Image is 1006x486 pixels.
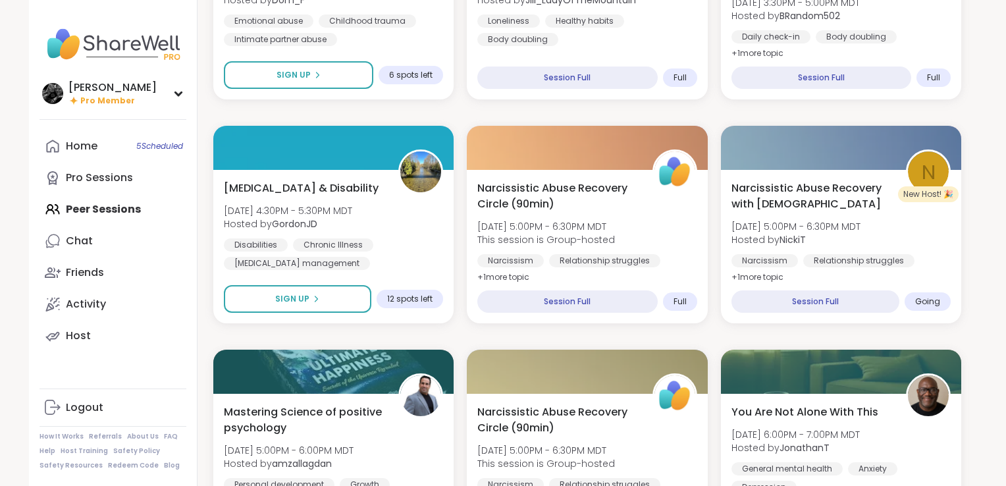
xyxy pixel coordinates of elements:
div: Session Full [477,290,657,313]
span: [DATE] 5:00PM - 6:30PM MDT [477,220,615,233]
span: [MEDICAL_DATA] & Disability [224,180,379,196]
a: Referrals [89,432,122,441]
a: Host Training [61,446,108,456]
img: amzallagdan [400,375,441,416]
span: Sign Up [277,69,311,81]
span: [DATE] 5:00PM - 6:30PM MDT [477,444,615,457]
span: Hosted by [224,457,354,470]
span: [DATE] 5:00PM - 6:00PM MDT [224,444,354,457]
b: GordonJD [272,217,317,230]
div: Healthy habits [545,14,624,28]
div: Childhood trauma [319,14,416,28]
a: Friends [40,257,186,288]
div: Intimate partner abuse [224,33,337,46]
div: Disabilities [224,238,288,252]
a: Safety Resources [40,461,103,470]
span: This session is Group-hosted [477,457,615,470]
div: Activity [66,297,106,311]
img: Alan_N [42,83,63,104]
button: Sign Up [224,61,373,89]
a: Chat [40,225,186,257]
a: Home5Scheduled [40,130,186,162]
div: Pro Sessions [66,171,133,185]
div: [PERSON_NAME] [68,80,157,95]
span: This session is Group-hosted [477,233,615,246]
img: ShareWell Nav Logo [40,21,186,67]
div: Friends [66,265,104,280]
div: Emotional abuse [224,14,313,28]
span: Narcissistic Abuse Recovery Circle (90min) [477,404,637,436]
span: Hosted by [224,217,352,230]
div: Relationship struggles [549,254,660,267]
span: Mastering Science of positive psychology [224,404,384,436]
span: 5 Scheduled [136,141,183,151]
div: Loneliness [477,14,540,28]
span: Narcissistic Abuse Recovery Circle (90min) [477,180,637,212]
a: FAQ [164,432,178,441]
div: Session Full [477,67,657,89]
div: Logout [66,400,103,415]
a: Logout [40,392,186,423]
a: Host [40,320,186,352]
div: Narcissism [477,254,544,267]
a: About Us [127,432,159,441]
b: amzallagdan [272,457,332,470]
span: Pro Member [80,95,135,107]
div: Body doubling [477,33,558,46]
a: Redeem Code [108,461,159,470]
a: Help [40,446,55,456]
a: How It Works [40,432,84,441]
a: Safety Policy [113,446,160,456]
a: Activity [40,288,186,320]
div: Chat [66,234,93,248]
img: GordonJD [400,151,441,192]
div: [MEDICAL_DATA] management [224,257,370,270]
div: Chronic Illness [293,238,373,252]
span: Sign Up [275,293,309,305]
span: 12 spots left [387,294,433,304]
div: Home [66,139,97,153]
a: Pro Sessions [40,162,186,194]
span: [DATE] 4:30PM - 5:30PM MDT [224,204,352,217]
span: 6 spots left [389,70,433,80]
button: Sign Up [224,285,371,313]
a: Blog [164,461,180,470]
div: Host [66,329,91,343]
